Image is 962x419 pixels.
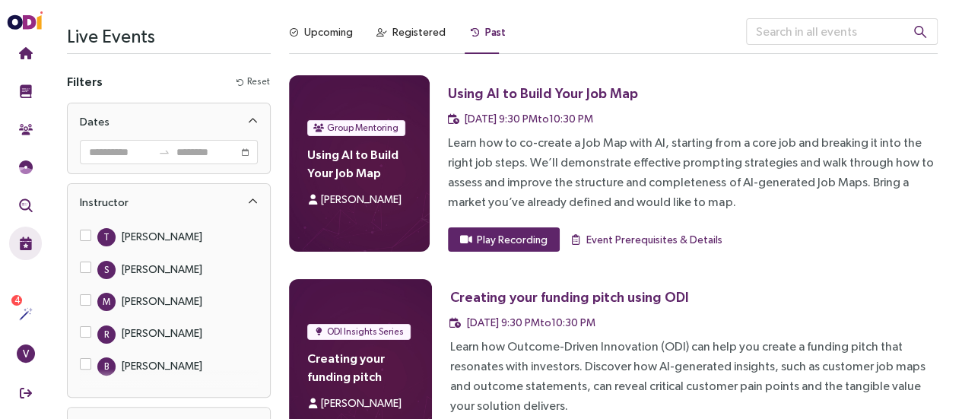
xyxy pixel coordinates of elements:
[19,198,33,212] img: Outcome Validation
[68,103,270,140] div: Dates
[448,84,638,103] div: Using AI to Build Your Job Map
[450,337,938,416] div: Learn how Outcome-Driven Innovation (ODI) can help you create a funding pitch that resonates with...
[103,293,110,311] span: M
[321,397,402,409] span: [PERSON_NAME]
[746,18,938,45] input: Search in all events
[465,113,593,125] span: [DATE] 9:30 PM to 10:30 PM
[122,325,202,341] div: [PERSON_NAME]
[327,120,398,135] span: Group Mentoring
[122,228,202,245] div: [PERSON_NAME]
[9,75,42,108] button: Training
[321,193,402,205] span: [PERSON_NAME]
[11,295,22,306] sup: 4
[122,357,202,374] div: [PERSON_NAME]
[104,261,109,279] span: S
[19,84,33,98] img: Training
[477,231,548,248] span: Play Recording
[569,227,723,252] button: Event Prerequisites & Details
[485,24,506,40] div: Past
[392,24,446,40] div: Registered
[158,146,170,158] span: swap-right
[19,236,33,250] img: Live Events
[450,287,689,306] div: Creating your funding pitch using ODI
[467,316,595,329] span: [DATE] 9:30 PM to 10:30 PM
[14,295,20,306] span: 4
[67,18,271,53] h3: Live Events
[158,146,170,158] span: to
[9,227,42,260] button: Live Events
[9,113,42,146] button: Community
[307,145,411,182] h4: Using AI to Build Your Job Map
[9,37,42,70] button: Home
[23,344,29,363] span: V
[19,160,33,174] img: JTBD Needs Framework
[247,75,270,89] span: Reset
[448,227,560,252] button: Play Recording
[80,113,110,131] div: Dates
[901,18,939,45] button: search
[80,193,129,211] div: Instructor
[304,24,353,40] div: Upcoming
[913,25,927,39] span: search
[104,325,109,344] span: R
[9,151,42,184] button: Needs Framework
[122,261,202,278] div: [PERSON_NAME]
[19,122,33,136] img: Community
[9,376,42,410] button: Sign Out
[236,74,271,90] button: Reset
[68,184,270,221] div: Instructor
[586,231,722,248] span: Event Prerequisites & Details
[9,297,42,331] button: Actions
[448,133,938,212] div: Learn how to co-create a Job Map with AI, starting from a core job and breaking it into the right...
[67,72,103,90] h4: Filters
[122,293,202,309] div: [PERSON_NAME]
[19,307,33,321] img: Actions
[9,337,42,370] button: V
[9,189,42,222] button: Outcome Validation
[307,349,414,386] h4: Creating your funding pitch using ODI
[327,324,404,339] span: ODI Insights Series
[104,357,109,376] span: B
[103,228,110,246] span: T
